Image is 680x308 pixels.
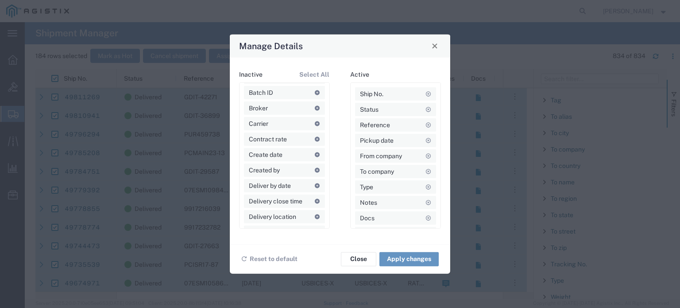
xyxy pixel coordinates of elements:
[360,164,394,178] span: To company
[239,39,303,52] h4: Manage Details
[360,180,373,193] span: Type
[299,66,330,82] button: Select All
[249,163,280,176] span: Created by
[239,70,263,78] h4: Inactive
[360,226,385,240] span: Location
[360,211,375,224] span: Docs
[341,252,376,266] button: Close
[350,70,369,78] h4: Active
[360,195,377,209] span: Notes
[360,87,383,100] span: Ship No.
[249,132,287,145] span: Contract rate
[360,102,379,116] span: Status
[360,118,390,131] span: Reference
[379,252,439,266] button: Apply changes
[249,225,301,238] span: Delivery open time
[360,149,402,162] span: From company
[241,251,298,267] button: Reset to default
[429,39,441,52] button: Close
[249,101,268,114] span: Broker
[249,148,282,161] span: Create date
[249,194,302,207] span: Delivery close time
[360,133,394,147] span: Pickup date
[249,210,296,223] span: Delivery location
[249,179,291,192] span: Deliver by date
[249,86,273,99] span: Batch ID
[249,117,268,130] span: Carrier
